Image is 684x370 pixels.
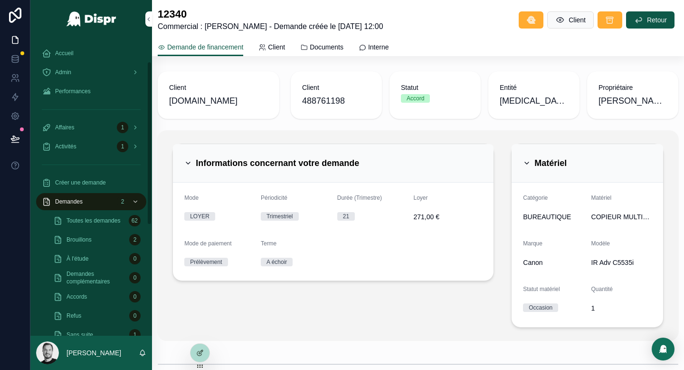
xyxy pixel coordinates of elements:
span: Toutes les demandes [66,217,120,224]
a: Affaires1 [36,119,146,136]
span: Mode [184,195,199,201]
a: Demandes complémentaires0 [47,269,146,286]
span: À l'étude [66,255,88,263]
span: Entité [500,83,568,92]
a: Accueil [36,45,146,62]
a: Refus0 [47,307,146,324]
div: 62 [129,215,141,226]
span: Mode de paiement [184,240,231,247]
div: 2 [129,234,141,245]
span: Loyer [413,195,427,201]
span: Accords [66,293,87,301]
button: Retour [626,11,674,29]
div: A échoir [266,258,287,266]
a: À l'étude0 [47,250,146,267]
div: 2 [117,196,128,207]
a: Demandes2 [36,193,146,210]
div: 0 [129,310,141,321]
span: Client [569,15,586,25]
h2: Informations concernant votre demande [196,156,359,171]
span: Périodicité [261,195,287,201]
a: Brouillons2 [47,231,146,248]
span: Interne [368,42,389,52]
span: Brouillons [66,236,92,243]
span: [MEDICAL_DATA] DOCUMENT [500,94,568,107]
h2: Matériel [534,156,567,171]
span: Propriétaire [598,83,667,92]
span: Demandes [55,198,83,205]
div: Trimestriel [266,212,293,221]
p: [PERSON_NAME] [66,348,121,358]
span: Statut [401,83,469,92]
span: Performances [55,88,91,95]
a: Toutes les demandes62 [47,212,146,229]
span: Refus [66,312,81,320]
span: COPIEUR MULTIFONCTION [591,212,652,222]
span: Terme [261,240,276,247]
span: Client [302,83,370,92]
span: Accueil [55,49,74,57]
button: Client [547,11,594,29]
span: Retour [647,15,667,25]
a: Accords0 [47,288,146,305]
span: Sans suite [66,331,93,339]
div: 0 [129,253,141,264]
h1: 12340 [158,8,383,21]
span: Client [169,83,268,92]
span: 1 [591,303,652,313]
span: BUREAUTIQUE [523,212,571,222]
span: Commercial : [PERSON_NAME] - Demande créée le [DATE] 12:00 [158,21,383,32]
a: Interne [359,39,389,58]
div: scrollable content [30,38,152,336]
span: Statut matériel [523,286,560,292]
span: Marque [523,240,542,247]
div: Accord [407,94,424,103]
span: Activités [55,143,76,150]
span: Documents [310,42,343,52]
img: App logo [66,11,117,27]
span: [DOMAIN_NAME] [169,94,237,107]
a: Demande de financement [158,39,243,57]
span: Modèle [591,240,610,247]
span: Durée (Trimestre) [337,195,382,201]
a: Performances [36,83,146,100]
span: Affaires [55,124,74,131]
div: Open Intercom Messenger [652,338,674,360]
a: Créer une demande [36,174,146,191]
span: Demandes complémentaires [66,270,125,285]
a: Admin [36,64,146,81]
div: 1 [117,122,128,133]
a: Client [258,39,285,58]
div: 1 [129,329,141,341]
span: [PERSON_NAME] [598,94,667,107]
div: LOYER [190,212,209,221]
a: Documents [300,39,343,58]
span: Quantité [591,286,613,292]
span: Catégorie [523,195,548,201]
div: 1 [117,141,128,152]
a: Activités1 [36,138,146,155]
span: Créer une demande [55,179,106,186]
a: Sans suite1 [47,326,146,343]
span: Canon [523,258,583,267]
div: 0 [129,272,141,283]
div: Prélèvement [190,258,222,266]
div: 21 [343,212,349,221]
div: Occasion [529,303,552,312]
span: IR Adv C5535i [591,258,652,267]
div: 0 [129,291,141,302]
span: 271,00 € [413,212,482,222]
span: Matériel [591,195,612,201]
span: Demande de financement [167,42,243,52]
span: Admin [55,68,71,76]
span: 488761198 [302,94,370,107]
span: Client [268,42,285,52]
